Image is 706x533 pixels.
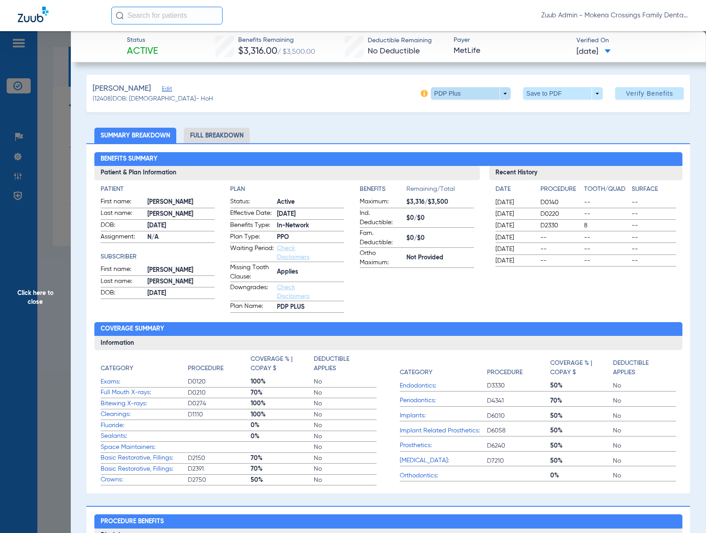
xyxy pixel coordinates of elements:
[613,456,676,465] span: No
[101,209,144,219] span: Last name:
[550,359,609,377] h4: Coverage % | Copay $
[230,283,274,301] span: Downgrades:
[550,412,613,420] span: 50%
[584,210,629,218] span: --
[584,198,629,207] span: --
[540,256,580,265] span: --
[454,45,568,57] span: MetLife
[360,229,403,247] span: Fam. Deductible:
[101,421,188,430] span: Fluoride:
[584,245,629,254] span: --
[188,454,251,463] span: D2150
[230,185,344,194] h4: Plan
[632,233,676,242] span: --
[613,412,676,420] span: No
[613,396,676,405] span: No
[626,90,673,97] span: Verify Benefits
[94,322,682,336] h2: Coverage Summary
[147,233,215,242] span: N/A
[277,233,344,242] span: PPO
[251,464,314,473] span: 70%
[101,221,144,231] span: DOB:
[314,421,377,430] span: No
[540,245,580,254] span: --
[101,388,188,397] span: Full Mouth X-rays:
[101,277,144,287] span: Last name:
[277,48,315,56] span: / $3,500.00
[101,475,188,485] span: Crowns:
[584,185,629,197] app-breakdown-title: Tooth/Quad
[632,245,676,254] span: --
[101,464,188,474] span: Basic Restorative, Fillings:
[93,94,213,104] span: (12408) DOB: [DEMOGRAPHIC_DATA] - HoH
[314,476,377,485] span: No
[632,185,676,194] h4: Surface
[584,256,629,265] span: --
[147,266,215,275] span: [PERSON_NAME]
[230,232,274,243] span: Plan Type:
[360,209,403,227] span: Ind. Deductible:
[540,233,580,242] span: --
[613,381,676,390] span: No
[431,87,511,100] button: PDP Plus
[540,185,580,197] app-breakdown-title: Procedure
[314,355,377,376] app-breakdown-title: Deductible Applies
[101,432,188,441] span: Sealants:
[277,210,344,219] span: [DATE]
[101,252,215,262] app-breakdown-title: Subscriber
[230,302,274,312] span: Plan Name:
[400,441,487,450] span: Prosthetics:
[360,197,403,208] span: Maximum:
[584,233,629,242] span: --
[94,152,682,166] h2: Benefits Summary
[541,11,688,20] span: Zuub Admin - Mokena Crossings Family Dental
[550,456,613,465] span: 50%
[127,45,158,58] span: Active
[314,443,377,452] span: No
[188,377,251,386] span: D0120
[230,263,274,282] span: Missing Tooth Clause:
[400,396,487,405] span: Periodontics:
[489,166,682,180] h3: Recent History
[487,355,550,380] app-breakdown-title: Procedure
[188,388,251,397] span: D0210
[400,381,487,391] span: Endodontics:
[116,12,124,20] img: Search Icon
[238,47,277,56] span: $3,316.00
[188,355,251,376] app-breakdown-title: Procedure
[127,36,158,45] span: Status
[495,185,533,194] h4: Date
[147,198,215,207] span: [PERSON_NAME]
[550,396,613,405] span: 70%
[495,245,533,254] span: [DATE]
[147,289,215,298] span: [DATE]
[550,426,613,435] span: 50%
[487,396,550,405] span: D4341
[487,441,550,450] span: D6240
[613,441,676,450] span: No
[101,185,215,194] h4: Patient
[101,410,188,419] span: Cleanings:
[406,234,474,243] span: $0/$0
[400,355,487,380] app-breakdown-title: Category
[406,185,474,197] span: Remaining/Total
[454,36,568,45] span: Payer
[94,166,480,180] h3: Patient & Plan Information
[632,210,676,218] span: --
[540,210,580,218] span: D0220
[550,381,613,390] span: 50%
[251,355,309,373] h4: Coverage % | Copay $
[147,221,215,230] span: [DATE]
[550,471,613,480] span: 0%
[188,410,251,419] span: D1110
[188,399,251,408] span: D0274
[101,364,133,373] h4: Category
[101,399,188,408] span: Bitewing X-rays:
[188,476,251,485] span: D2750
[368,36,432,45] span: Deductible Remaining
[101,197,144,208] span: First name:
[162,86,170,94] span: Edit
[523,87,603,100] button: Save to PDF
